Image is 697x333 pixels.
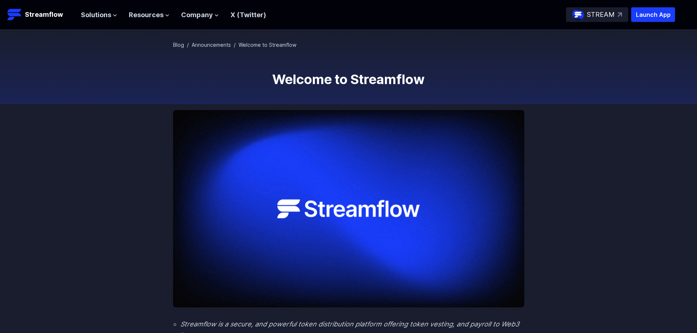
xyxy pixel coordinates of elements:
img: Streamflow Logo [7,7,22,22]
h1: Welcome to Streamflow [173,72,524,87]
a: Announcements [192,42,231,48]
span: / [234,42,236,48]
span: Company [181,10,213,20]
button: Solutions [81,10,117,20]
span: / [187,42,189,48]
span: Solutions [81,10,111,20]
img: Welcome to Streamflow [173,110,524,307]
a: STREAM [566,7,628,22]
p: Streamflow [25,10,63,20]
button: Company [181,10,219,20]
span: Resources [129,10,164,20]
a: Streamflow [7,7,74,22]
button: Launch App [631,7,675,22]
img: top-right-arrow.svg [618,12,622,17]
img: streamflow-logo-circle.png [572,9,584,20]
button: Resources [129,10,169,20]
a: X (Twitter) [231,11,266,19]
a: Blog [173,42,184,48]
p: STREAM [587,10,615,20]
span: Welcome to Streamflow [239,42,296,48]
